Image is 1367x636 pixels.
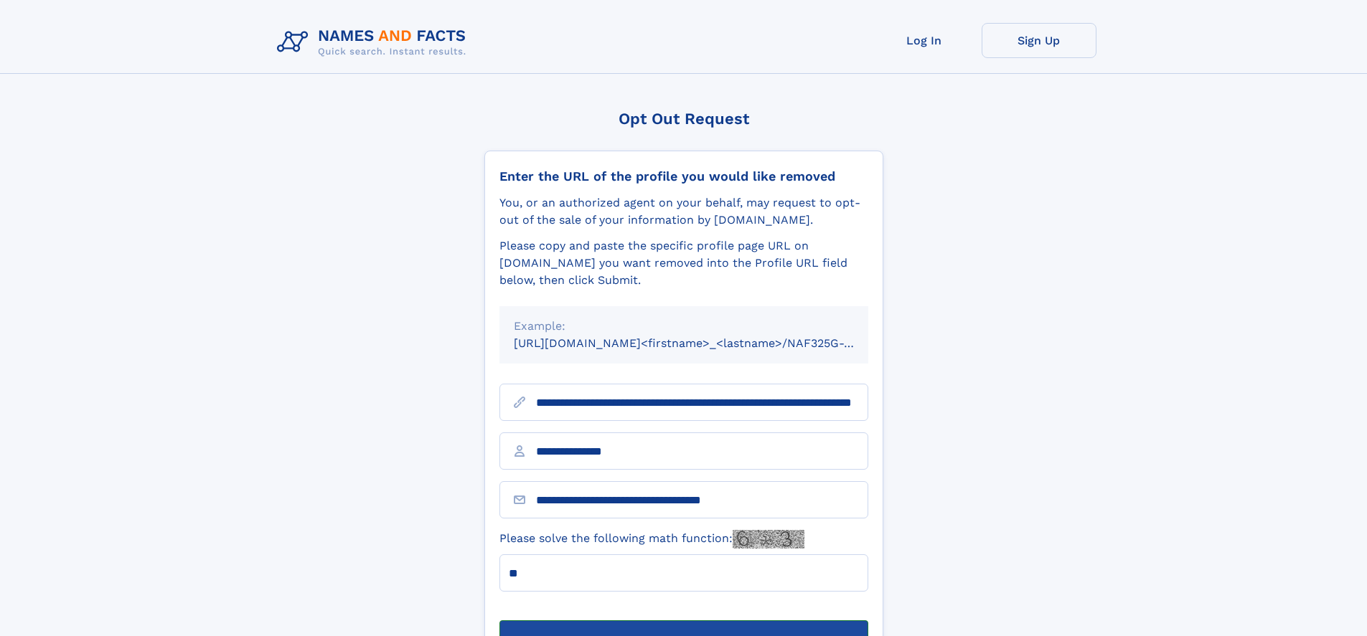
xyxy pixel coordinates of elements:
[982,23,1096,58] a: Sign Up
[271,23,478,62] img: Logo Names and Facts
[514,336,896,350] small: [URL][DOMAIN_NAME]<firstname>_<lastname>/NAF325G-xxxxxxxx
[867,23,982,58] a: Log In
[499,530,804,549] label: Please solve the following math function:
[514,318,854,335] div: Example:
[499,194,868,229] div: You, or an authorized agent on your behalf, may request to opt-out of the sale of your informatio...
[499,237,868,289] div: Please copy and paste the specific profile page URL on [DOMAIN_NAME] you want removed into the Pr...
[499,169,868,184] div: Enter the URL of the profile you would like removed
[484,110,883,128] div: Opt Out Request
